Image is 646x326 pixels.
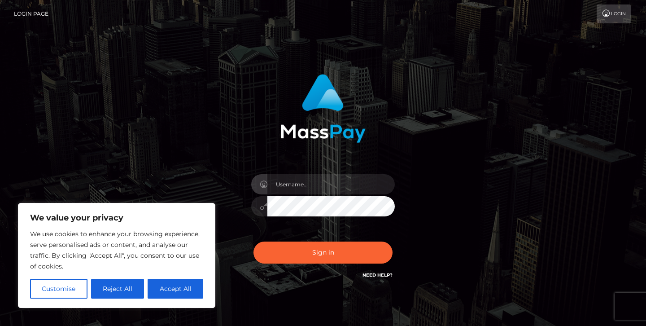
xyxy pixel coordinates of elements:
[253,242,393,264] button: Sign in
[280,74,366,143] img: MassPay Login
[362,272,393,278] a: Need Help?
[267,174,395,194] input: Username...
[148,279,203,299] button: Accept All
[18,203,215,308] div: We value your privacy
[91,279,144,299] button: Reject All
[30,279,87,299] button: Customise
[14,4,48,23] a: Login Page
[597,4,631,23] a: Login
[30,229,203,272] p: We use cookies to enhance your browsing experience, serve personalised ads or content, and analys...
[30,212,203,223] p: We value your privacy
